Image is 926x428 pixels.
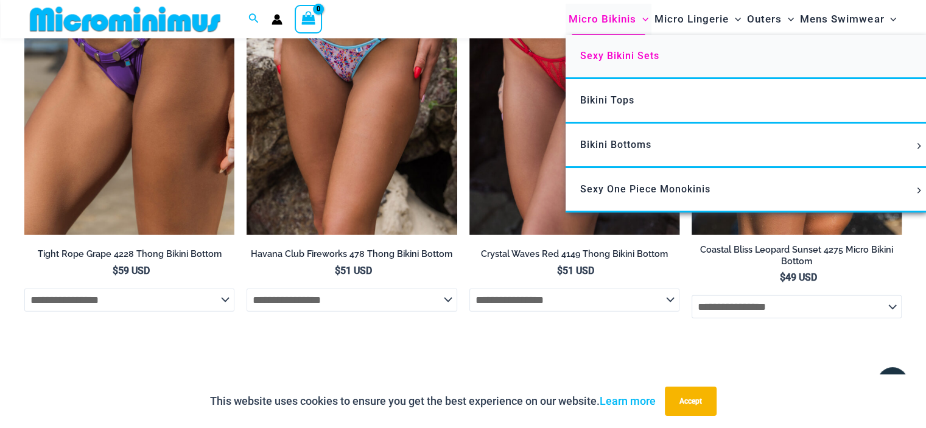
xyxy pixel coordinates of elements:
[113,265,150,276] bdi: 59 USD
[747,4,782,35] span: Outers
[665,387,717,416] button: Accept
[247,248,457,264] a: Havana Club Fireworks 478 Thong Bikini Bottom
[779,272,785,283] span: $
[248,12,259,27] a: Search icon link
[654,4,729,35] span: Micro Lingerie
[566,4,651,35] a: Micro BikinisMenu ToggleMenu Toggle
[557,265,594,276] bdi: 51 USD
[335,265,372,276] bdi: 51 USD
[272,14,282,25] a: Account icon link
[884,4,896,35] span: Menu Toggle
[580,94,634,106] span: Bikini Tops
[779,272,816,283] bdi: 49 USD
[557,265,563,276] span: $
[335,265,340,276] span: $
[24,248,234,260] h2: Tight Rope Grape 4228 Thong Bikini Bottom
[295,5,323,33] a: View Shopping Cart, empty
[729,4,741,35] span: Menu Toggle
[651,4,744,35] a: Micro LingerieMenu ToggleMenu Toggle
[912,143,925,149] span: Menu Toggle
[782,4,794,35] span: Menu Toggle
[564,2,902,37] nav: Site Navigation
[797,4,899,35] a: Mens SwimwearMenu ToggleMenu Toggle
[247,248,457,260] h2: Havana Club Fireworks 478 Thong Bikini Bottom
[25,5,225,33] img: MM SHOP LOGO FLAT
[912,188,925,194] span: Menu Toggle
[744,4,797,35] a: OutersMenu ToggleMenu Toggle
[692,244,902,267] h2: Coastal Bliss Leopard Sunset 4275 Micro Bikini Bottom
[113,265,118,276] span: $
[580,50,659,61] span: Sexy Bikini Sets
[24,248,234,264] a: Tight Rope Grape 4228 Thong Bikini Bottom
[636,4,648,35] span: Menu Toggle
[210,392,656,410] p: This website uses cookies to ensure you get the best experience on our website.
[580,183,710,195] span: Sexy One Piece Monokinis
[800,4,884,35] span: Mens Swimwear
[469,248,679,260] h2: Crystal Waves Red 4149 Thong Bikini Bottom
[569,4,636,35] span: Micro Bikinis
[600,395,656,407] a: Learn more
[692,244,902,272] a: Coastal Bliss Leopard Sunset 4275 Micro Bikini Bottom
[580,139,651,150] span: Bikini Bottoms
[469,248,679,264] a: Crystal Waves Red 4149 Thong Bikini Bottom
